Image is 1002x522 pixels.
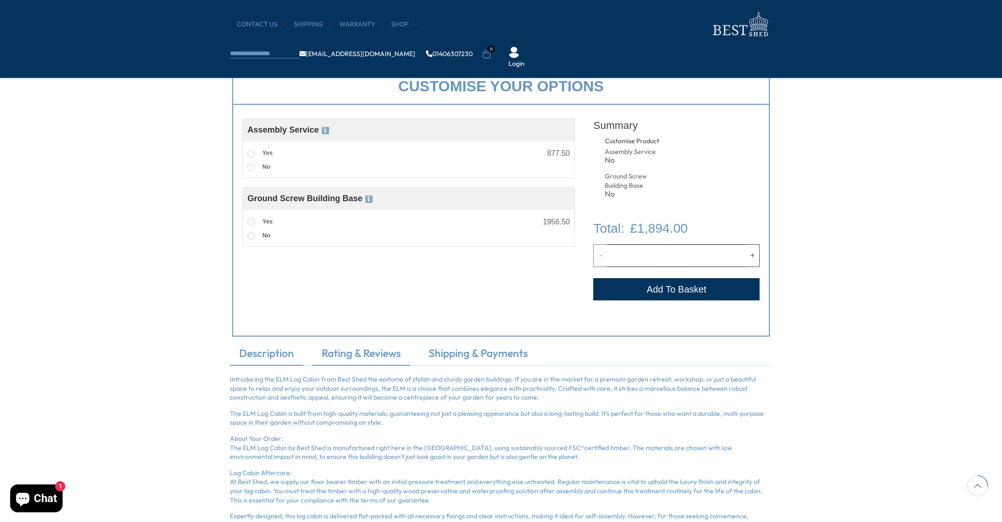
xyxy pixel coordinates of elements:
[547,150,570,157] div: 877.50
[605,156,662,164] div: No
[230,375,772,402] p: Introducing the ELM Log Cabin from Best Shed the epitome of stylish and sturdy garden buildings. ...
[605,172,662,190] div: Ground Screw Building Base
[543,218,570,226] div: 1956.50
[746,244,760,267] button: Increase quantity
[605,190,662,198] div: No
[7,484,65,515] inbox-online-store-chat: Shopify online store chat
[247,194,373,203] span: Ground Screw Building Base
[294,20,332,29] a: Shipping
[230,409,772,427] p: The ELM Log Cabin is built from high-quality materials, guaranteeing not just a pleasing appearan...
[321,127,329,134] span: ℹ️
[230,434,772,462] p: About Your Order: The ELM Log Cabin by Best Shed is manufactured right here in the [GEOGRAPHIC_DA...
[487,45,495,53] span: 0
[262,149,273,156] span: Yes
[593,114,760,137] div: Summary
[391,20,418,29] a: Shop
[230,469,772,505] p: Log Cabin Aftercare: At Best Shed, we supply our floor bearer timber with an initial pressure tre...
[419,346,537,365] a: Shipping & Payments
[232,68,770,105] div: Customise your options
[508,47,520,58] img: User Icon
[605,147,662,157] div: Assembly Service
[426,51,473,57] a: 01406307230
[262,163,270,170] span: No
[237,20,287,29] a: CONTACT US
[630,219,688,238] span: £1,894.00
[508,59,525,69] a: Login
[593,244,607,267] button: Decrease quantity
[707,9,772,39] img: logo
[312,346,410,365] a: Rating & Reviews
[299,51,415,57] a: [EMAIL_ADDRESS][DOMAIN_NAME]
[247,125,329,134] span: Assembly Service
[581,444,584,452] span: ®
[262,218,273,225] span: Yes
[262,232,270,239] span: No
[607,244,746,267] input: Quantity
[605,137,694,146] div: Customise Product
[230,346,303,365] a: Description
[365,195,373,203] span: ℹ️
[482,50,491,59] a: 0
[339,20,384,29] a: Warranty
